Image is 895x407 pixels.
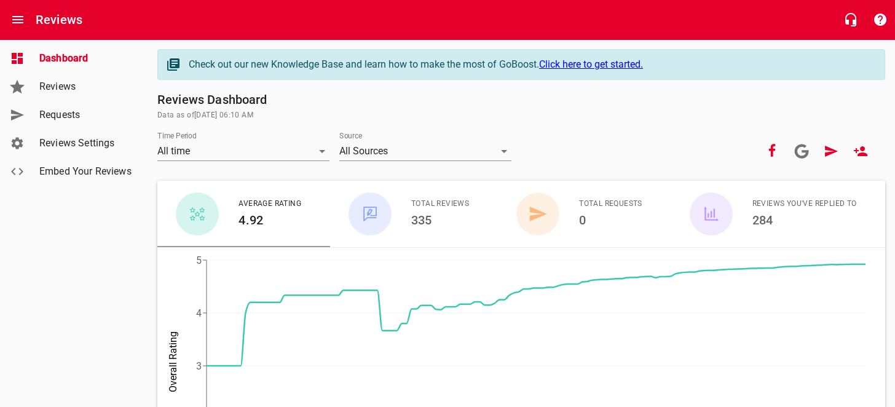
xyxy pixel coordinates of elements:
span: Data as of [DATE] 06:10 AM [157,109,885,122]
span: Total Requests [579,198,642,210]
h6: 0 [579,210,642,230]
span: Embed Your Reviews [39,164,133,179]
a: Click here to get started. [539,58,643,70]
a: Connect your Google account [787,136,816,166]
button: Your Facebook account is connected [757,136,787,166]
span: Reviews [39,79,133,94]
button: Open drawer [3,5,33,34]
span: Dashboard [39,51,133,66]
tspan: Overall Rating [167,331,179,392]
a: Request Review [816,136,846,166]
tspan: 4 [196,307,202,319]
h6: 284 [752,210,857,230]
span: Total Reviews [411,198,469,210]
h6: Reviews Dashboard [157,90,885,109]
div: All time [157,141,329,161]
div: Check out our new Knowledge Base and learn how to make the most of GoBoost. [189,57,872,72]
h6: 335 [411,210,469,230]
button: Support Portal [865,5,895,34]
h6: 4.92 [239,210,301,230]
tspan: 5 [196,255,202,266]
span: Requests [39,108,133,122]
div: All Sources [339,141,511,161]
h6: Reviews [36,10,82,30]
tspan: 3 [196,360,202,372]
span: Reviews Settings [39,136,133,151]
a: New User [846,136,875,166]
button: Live Chat [836,5,865,34]
label: Time Period [157,132,197,140]
label: Source [339,132,362,140]
span: Reviews You've Replied To [752,198,857,210]
span: Average Rating [239,198,301,210]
